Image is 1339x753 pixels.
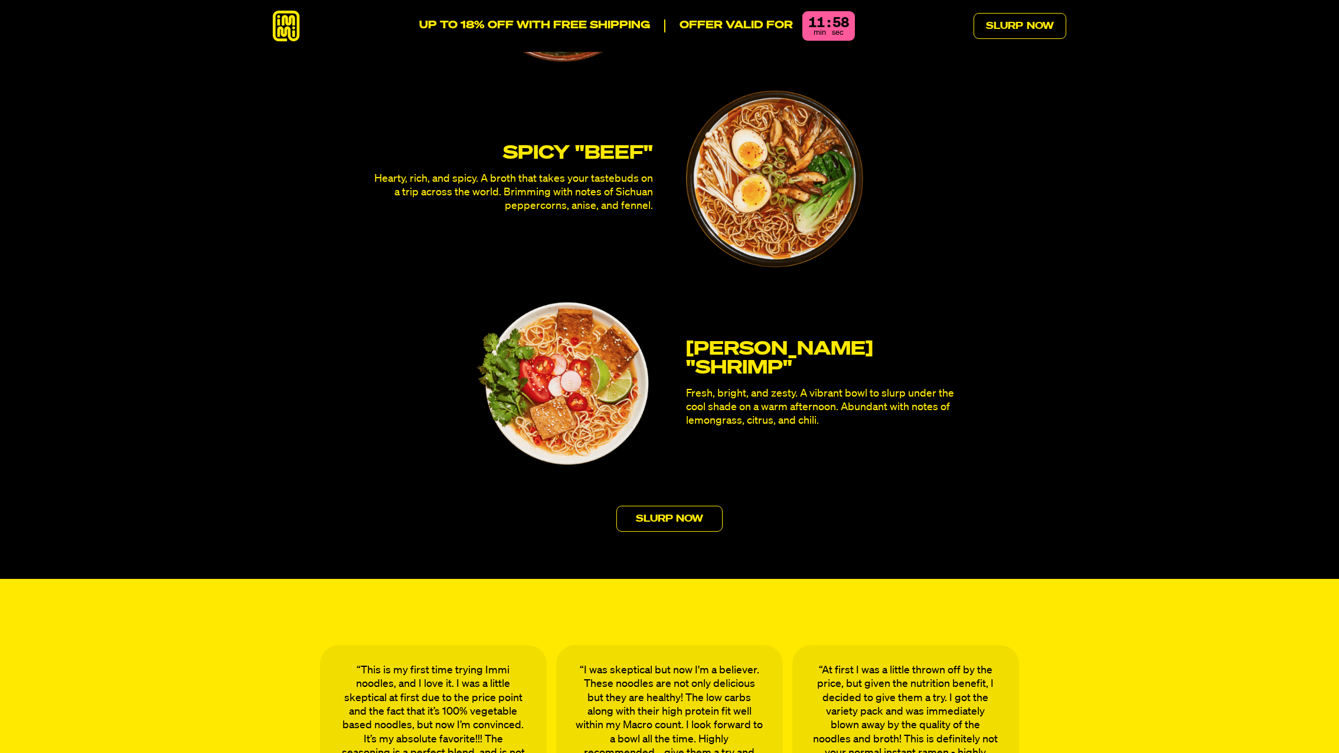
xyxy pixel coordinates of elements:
[374,144,653,163] h3: SPICY "BEEF"
[6,699,125,747] iframe: Marketing Popup
[616,506,723,532] a: Slurp Now
[814,29,826,37] span: min
[476,296,653,473] img: TOM YUM
[974,13,1066,39] a: Slurp Now
[827,16,830,30] div: :
[664,19,793,32] p: Offer valid for
[374,172,653,214] p: Hearty, rich, and spicy. A broth that takes your tastebuds on a trip across the world. Brimming w...
[419,19,650,32] p: UP TO 18% OFF WITH FREE SHIPPING
[686,387,965,428] p: Fresh, bright, and zesty. A vibrant bowl to slurp under the cool shade on a warm afternoon. Abund...
[832,16,849,30] div: 58
[832,29,844,37] span: sec
[686,90,863,267] img: SPICY
[686,340,965,378] h3: [PERSON_NAME] "SHRIMP"
[808,16,825,30] div: 11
